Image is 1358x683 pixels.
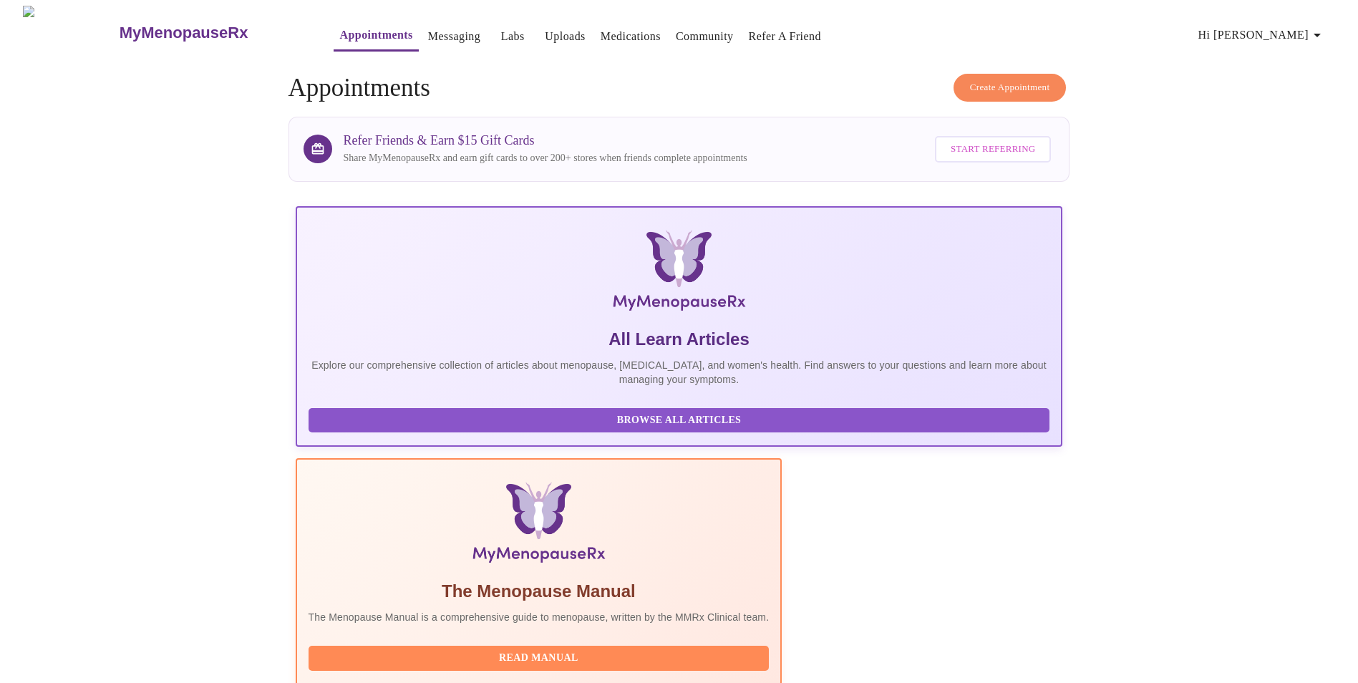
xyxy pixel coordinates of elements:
a: Medications [601,26,661,47]
h5: All Learn Articles [309,328,1050,351]
span: Hi [PERSON_NAME] [1198,25,1326,45]
h3: MyMenopauseRx [120,24,248,42]
a: Browse All Articles [309,413,1054,425]
a: Start Referring [931,129,1054,170]
button: Medications [595,22,666,51]
img: MyMenopauseRx Logo [424,231,935,316]
p: Share MyMenopauseRx and earn gift cards to over 200+ stores when friends complete appointments [344,151,747,165]
button: Community [670,22,739,51]
h4: Appointments [288,74,1070,102]
img: MyMenopauseRx Logo [23,6,117,59]
button: Refer a Friend [743,22,828,51]
a: Refer a Friend [749,26,822,47]
button: Uploads [539,22,591,51]
a: Uploads [545,26,586,47]
a: Messaging [428,26,480,47]
span: Browse All Articles [323,412,1036,430]
button: Create Appointment [954,74,1067,102]
button: Appointments [334,21,418,52]
button: Start Referring [935,136,1051,163]
img: Menopause Manual [382,483,696,568]
span: Start Referring [951,141,1035,158]
a: MyMenopauseRx [117,8,305,58]
span: Read Manual [323,649,755,667]
button: Messaging [422,22,486,51]
button: Browse All Articles [309,408,1050,433]
button: Hi [PERSON_NAME] [1193,21,1332,49]
p: The Menopause Manual is a comprehensive guide to menopause, written by the MMRx Clinical team. [309,610,770,624]
a: Read Manual [309,651,773,663]
span: Create Appointment [970,79,1050,96]
button: Read Manual [309,646,770,671]
button: Labs [490,22,535,51]
h5: The Menopause Manual [309,580,770,603]
a: Community [676,26,734,47]
h3: Refer Friends & Earn $15 Gift Cards [344,133,747,148]
a: Labs [501,26,525,47]
a: Appointments [339,25,412,45]
p: Explore our comprehensive collection of articles about menopause, [MEDICAL_DATA], and women's hea... [309,358,1050,387]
